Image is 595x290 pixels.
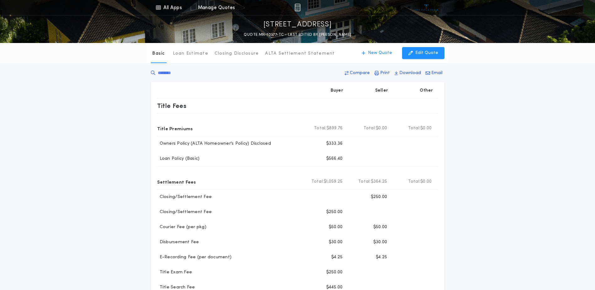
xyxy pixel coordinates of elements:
[157,254,232,260] p: E-Recording Fee (per document)
[350,70,370,76] p: Compare
[326,156,343,162] p: $566.40
[373,239,387,245] p: $30.00
[355,47,398,59] button: New Quote
[157,141,271,147] p: Owners Policy (ALTA Homeowner's Policy) Disclosed
[157,123,193,133] p: Title Premiums
[157,209,212,215] p: Closing/Settlement Fee
[331,254,343,260] p: $4.25
[157,224,206,230] p: Courier Fee (per pkg)
[329,224,343,230] p: $50.00
[314,125,327,132] b: Total:
[371,179,387,185] span: $364.25
[420,125,432,132] span: $0.00
[295,4,300,11] img: img
[329,239,343,245] p: $30.00
[326,209,343,215] p: $250.00
[327,125,343,132] span: $899.76
[371,194,387,200] p: $250.00
[364,125,376,132] b: Total:
[311,179,324,185] b: Total:
[399,70,421,76] p: Download
[157,156,200,162] p: Loan Policy (Basic)
[157,239,199,245] p: Disbursement Fee
[373,224,387,230] p: $50.00
[393,67,423,79] button: Download
[263,20,332,30] p: [STREET_ADDRESS]
[331,88,343,94] p: Buyer
[173,51,208,57] p: Loan Estimate
[215,51,259,57] p: Closing Disclosure
[415,50,438,56] p: Edit Quote
[368,50,392,56] p: New Quote
[376,125,387,132] span: $0.00
[326,141,343,147] p: $333.36
[431,70,443,76] p: Email
[157,101,187,111] p: Title Fees
[376,254,387,260] p: $4.25
[408,125,421,132] b: Total:
[380,70,390,76] p: Print
[343,67,372,79] button: Compare
[420,179,432,185] span: $0.00
[424,67,444,79] button: Email
[244,32,351,38] p: QUOTE MN-10377-TC - LAST EDITED BY [PERSON_NAME]
[402,47,444,59] button: Edit Quote
[157,194,212,200] p: Closing/Settlement Fee
[326,269,343,276] p: $250.00
[152,51,165,57] p: Basic
[408,179,421,185] b: Total:
[157,269,192,276] p: Title Exam Fee
[420,88,433,94] p: Other
[324,179,343,185] span: $1,059.25
[415,4,438,11] img: vs-icon
[373,67,392,79] button: Print
[358,179,371,185] b: Total:
[265,51,335,57] p: ALTA Settlement Statement
[375,88,388,94] p: Seller
[157,177,196,187] p: Settlement Fees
